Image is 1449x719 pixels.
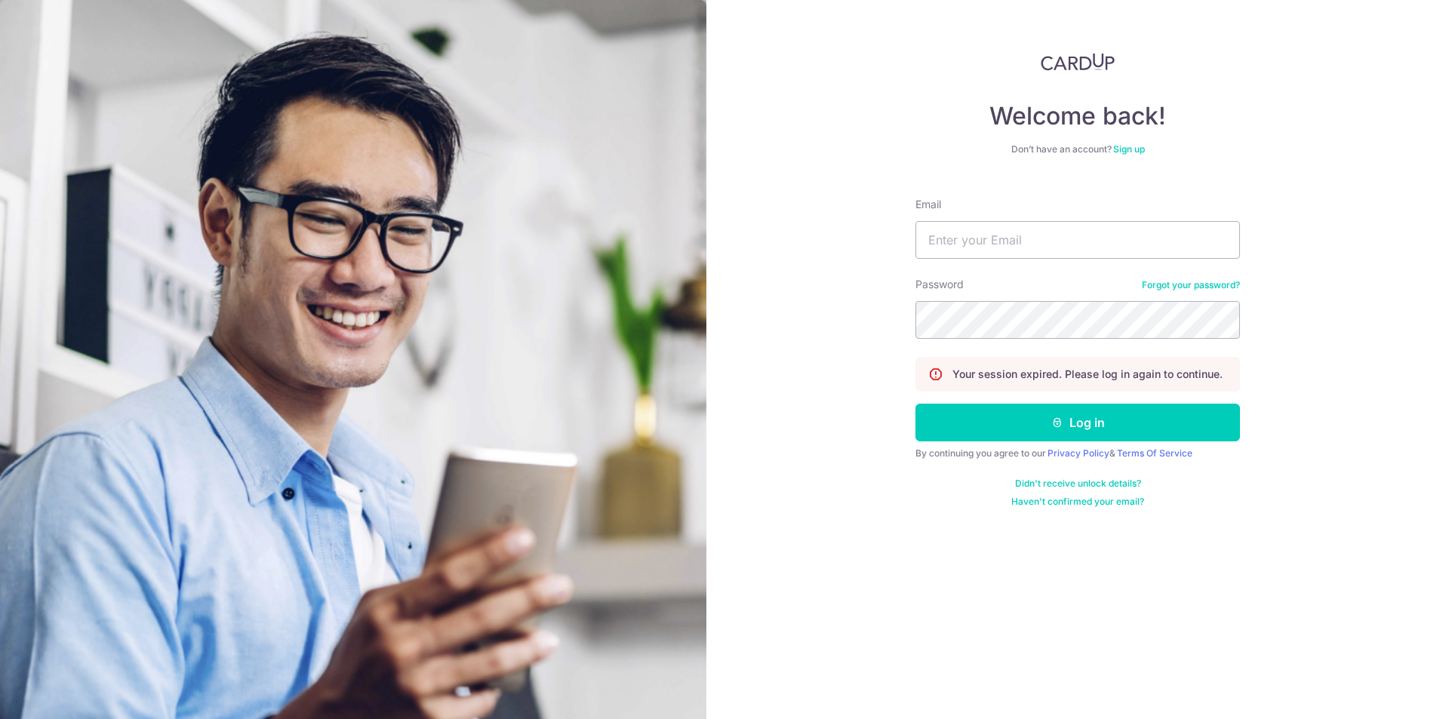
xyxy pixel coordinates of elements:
a: Terms Of Service [1117,447,1192,459]
a: Didn't receive unlock details? [1015,478,1141,490]
label: Email [915,197,941,212]
a: Sign up [1113,143,1145,155]
div: By continuing you agree to our & [915,447,1240,459]
a: Haven't confirmed your email? [1011,496,1144,508]
input: Enter your Email [915,221,1240,259]
a: Privacy Policy [1048,447,1109,459]
img: CardUp Logo [1041,53,1115,71]
button: Log in [915,404,1240,441]
div: Don’t have an account? [915,143,1240,155]
a: Forgot your password? [1142,279,1240,291]
h4: Welcome back! [915,101,1240,131]
p: Your session expired. Please log in again to continue. [952,367,1223,382]
label: Password [915,277,964,292]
